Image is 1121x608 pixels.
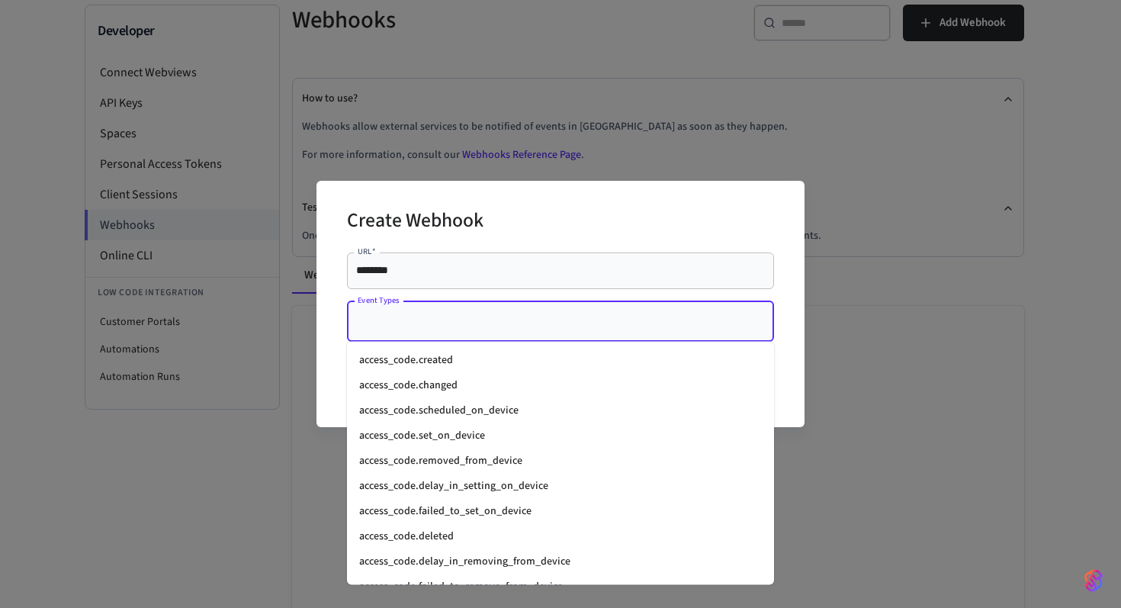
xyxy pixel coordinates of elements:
[347,348,774,373] li: access_code.created
[347,549,774,574] li: access_code.delay_in_removing_from_device
[358,294,400,306] label: Event Types
[347,449,774,474] li: access_code.removed_from_device
[347,373,774,398] li: access_code.changed
[347,199,483,246] h2: Create Webhook
[347,398,774,423] li: access_code.scheduled_on_device
[347,474,774,499] li: access_code.delay_in_setting_on_device
[358,246,375,257] label: URL
[347,423,774,449] li: access_code.set_on_device
[1084,568,1103,593] img: SeamLogoGradient.69752ec5.svg
[347,499,774,524] li: access_code.failed_to_set_on_device
[347,574,774,600] li: access_code.failed_to_remove_from_device
[347,524,774,549] li: access_code.deleted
